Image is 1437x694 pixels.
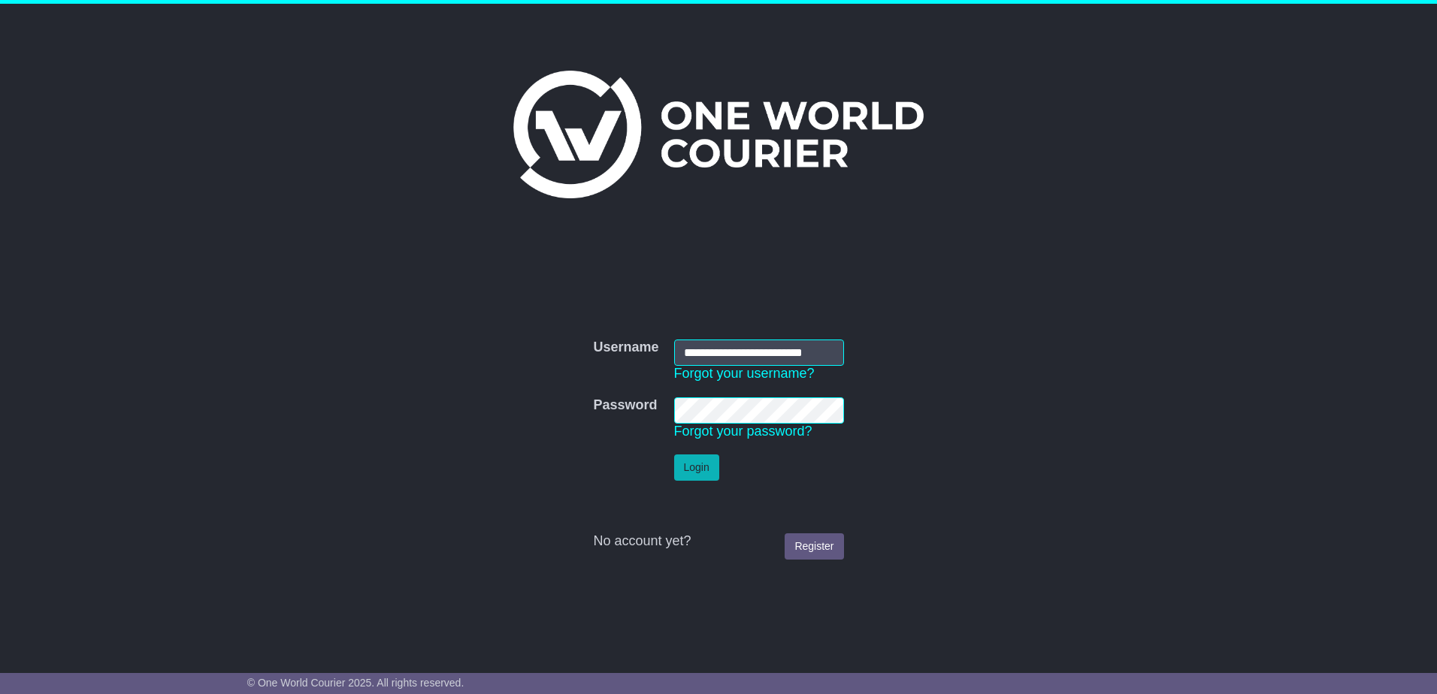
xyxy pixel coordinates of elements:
a: Forgot your username? [674,366,815,381]
img: One World [513,71,924,198]
button: Login [674,454,719,481]
label: Username [593,339,658,356]
div: No account yet? [593,533,843,550]
a: Forgot your password? [674,424,812,439]
span: © One World Courier 2025. All rights reserved. [247,677,464,689]
a: Register [785,533,843,560]
label: Password [593,397,657,414]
